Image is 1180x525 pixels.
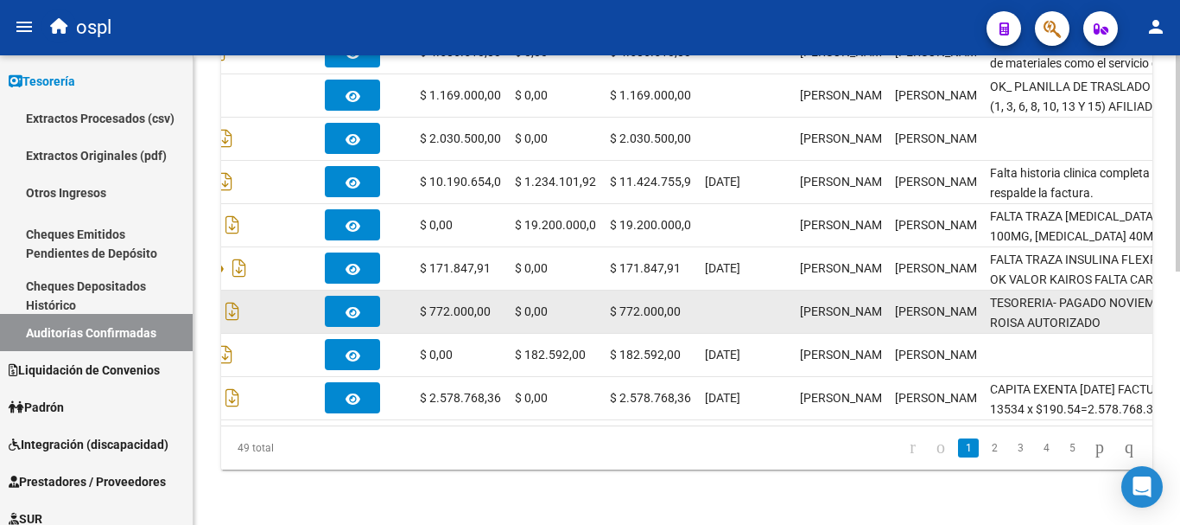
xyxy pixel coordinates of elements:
span: [PERSON_NAME] [895,348,987,362]
a: go to next page [1088,439,1112,458]
span: $ 0,00 [515,88,548,102]
a: 1 [958,439,979,458]
span: $ 0,00 [515,391,548,405]
a: 5 [1062,439,1082,458]
span: ospl [76,9,111,47]
span: $ 171.847,91 [420,261,491,275]
span: Prestadores / Proveedores [9,472,166,491]
span: [PERSON_NAME] [800,304,892,318]
li: page 5 [1059,433,1085,463]
span: Falta historia clinica completa que respalde la factura. [990,166,1172,200]
span: $ 1.234.101,92 [515,175,596,189]
i: Descargar documento [214,168,237,195]
li: page 2 [981,433,1007,463]
mat-icon: person [1145,16,1166,37]
span: $ 0,00 [515,261,548,275]
i: Descargar documento [214,341,237,368]
span: Tesorería [9,72,75,91]
span: $ 10.190.654,06 [420,175,508,189]
span: [PERSON_NAME] [800,218,892,232]
span: [PERSON_NAME] [800,88,892,102]
span: $ 1.169.000,00 [610,88,691,102]
span: $ 2.030.500,00 [420,131,501,145]
li: page 4 [1033,433,1059,463]
span: [PERSON_NAME] [895,88,987,102]
span: [DATE] [705,261,740,275]
span: [PERSON_NAME] [895,261,987,275]
span: $ 19.200.000,00 [515,218,603,232]
span: Liquidación de Convenios [9,361,160,380]
span: [PERSON_NAME] [800,391,892,405]
i: Descargar documento [221,384,244,412]
span: [PERSON_NAME] [800,131,892,145]
a: 2 [984,439,1005,458]
span: [PERSON_NAME] [895,391,987,405]
div: 49 total [221,426,404,470]
i: Descargar documento [228,254,251,282]
li: page 3 [1007,433,1033,463]
a: 4 [1036,439,1056,458]
span: [DATE] [705,391,740,405]
span: $ 0,00 [515,131,548,145]
span: [PERSON_NAME] [895,131,987,145]
span: $ 1.169.000,00 [420,88,501,102]
span: [DATE] [705,175,740,189]
span: $ 11.424.755,98 [610,175,698,189]
span: [PERSON_NAME] [895,175,987,189]
span: $ 772.000,00 [610,304,681,318]
span: [PERSON_NAME] [800,348,892,362]
i: Descargar documento [221,211,244,239]
i: Descargar documento [221,298,244,325]
span: $ 0,00 [420,218,453,232]
span: $ 2.030.500,00 [610,131,691,145]
a: go to previous page [929,439,953,458]
span: [PERSON_NAME] [800,261,892,275]
span: $ 19.200.000,00 [610,218,698,232]
i: Descargar documento [214,125,237,152]
span: [PERSON_NAME] [895,218,987,232]
span: $ 0,00 [420,348,453,362]
span: $ 0,00 [515,304,548,318]
span: $ 2.578.768,36 [420,391,501,405]
span: $ 2.578.768,36 [610,391,691,405]
a: 3 [1010,439,1031,458]
span: $ 182.592,00 [610,348,681,362]
span: Padrón [9,398,64,417]
span: [PERSON_NAME] [800,175,892,189]
mat-icon: menu [14,16,35,37]
span: $ 182.592,00 [515,348,586,362]
span: $ 772.000,00 [420,304,491,318]
a: go to last page [1117,439,1141,458]
span: [DATE] [705,348,740,362]
div: Open Intercom Messenger [1121,466,1163,508]
a: go to first page [902,439,923,458]
span: Integración (discapacidad) [9,435,168,454]
li: page 1 [955,433,981,463]
span: [PERSON_NAME] [895,304,987,318]
span: $ 171.847,91 [610,261,681,275]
